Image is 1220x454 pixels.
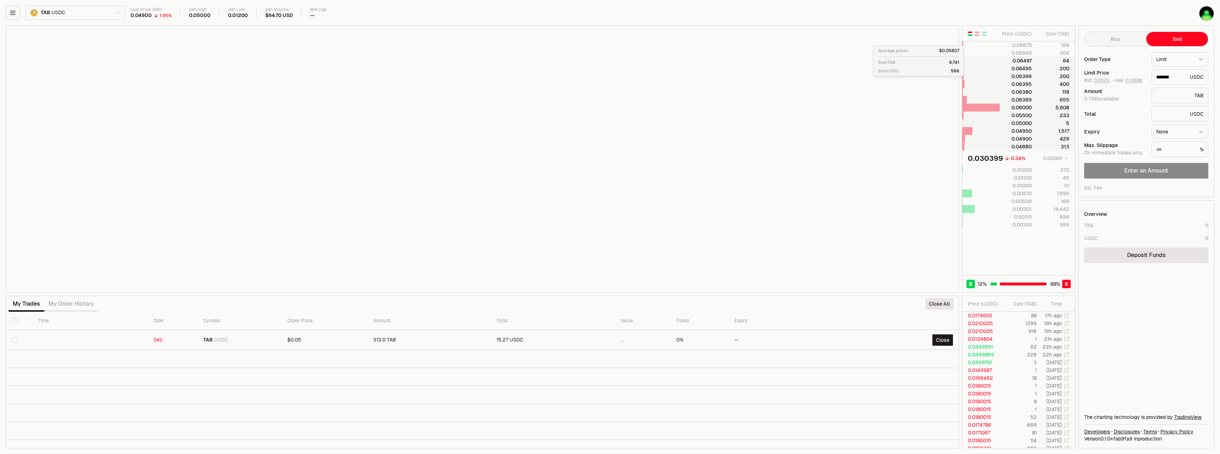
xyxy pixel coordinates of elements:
[148,312,198,330] th: Side
[1084,111,1146,116] div: Total
[962,437,1003,444] td: 0.0180015
[1143,428,1157,435] a: Terms
[949,60,959,65] p: 9,741
[1000,49,1032,56] div: 0.06840
[1038,49,1069,56] div: 304
[228,7,248,12] div: 24h Low
[1160,428,1193,435] a: Privacy Policy
[925,298,953,310] button: Close All
[1038,30,1069,37] div: Size ( TAB )
[1152,69,1208,85] div: USDC
[1000,182,1032,189] div: 0.01000
[310,12,315,19] div: —
[932,334,953,346] button: Close
[1038,96,1069,103] div: 655
[310,7,326,12] div: Mkt cap
[1046,367,1062,373] time: [DATE]
[1003,413,1037,421] td: 52
[1046,437,1062,444] time: [DATE]
[44,297,98,311] button: My Order History
[265,12,293,19] div: $64.70 USD
[1115,77,1143,84] span: Ask
[1000,221,1032,228] div: 0.00100
[962,374,1003,382] td: 0.0166462
[1046,375,1062,381] time: [DATE]
[1084,414,1208,421] div: The charting technology is provided by
[981,31,987,37] button: Show Buy Orders Only
[1205,222,1208,229] div: 0
[1084,70,1146,75] div: Limit Price
[1000,213,1032,220] div: 0.00110
[1003,335,1037,343] td: 1
[1152,52,1208,66] button: Limit
[1046,422,1062,428] time: [DATE]
[1038,65,1069,72] div: 200
[1003,343,1037,351] td: 62
[12,318,17,324] button: Select all
[1046,398,1062,405] time: [DATE]
[189,12,211,19] div: 0.05000
[1038,57,1069,64] div: 64
[1000,174,1032,181] div: 0.01100
[1000,73,1032,80] div: 0.06399
[1000,65,1032,72] div: 0.06495
[962,405,1003,413] td: 0.0180015
[676,337,723,343] div: 0%
[1038,190,1069,197] div: 7,895
[1084,89,1146,94] div: Amount
[1038,42,1069,49] div: 189
[1038,112,1069,119] div: 233
[131,7,172,12] div: Last Price (24h)
[1038,104,1069,111] div: 5,608
[1046,383,1062,389] time: [DATE]
[1003,327,1037,335] td: 916
[1044,328,1062,334] time: 19h ago
[160,13,172,18] div: 1.95%
[1043,351,1062,358] time: 22h ago
[951,68,959,74] p: 566
[1084,210,1107,218] div: Overview
[31,10,37,16] img: TAB Logo
[1000,166,1032,174] div: 0.01200
[1046,414,1062,420] time: [DATE]
[1085,32,1146,46] button: Buy
[1205,235,1208,242] div: 0
[1174,414,1202,420] a: TradingView
[974,31,980,37] button: Show Sell Orders Only
[41,10,50,16] span: TAB
[1046,430,1062,436] time: [DATE]
[962,421,1003,429] td: 0.0174786
[962,413,1003,421] td: 0.0180015
[1114,428,1140,435] a: Disclosures
[1003,366,1037,374] td: 1
[497,337,609,343] div: 15.27 USDC
[1084,235,1098,242] div: USDC
[1038,206,1069,213] div: 19,442
[878,60,895,65] p: Sum TAB
[1000,206,1032,213] div: 0.00301
[1084,435,1208,442] div: Version 0.1.0 + in production
[1000,120,1032,127] div: 0.05000
[962,319,1003,327] td: 0.0210005
[1152,142,1208,157] div: %
[1011,155,1025,162] div: 0.34%
[1084,95,1119,102] span: 0 TAB available
[615,312,671,330] th: Value
[1146,32,1208,46] button: Sell
[1044,320,1062,327] time: 19h ago
[131,12,152,19] div: 0.04900
[189,7,211,12] div: 24h High
[1000,127,1032,135] div: 0.04950
[367,312,491,330] th: Amount
[1003,444,1037,452] td: 603
[1003,374,1037,382] td: 18
[978,280,987,288] span: 12 %
[1038,221,1069,228] div: 999
[968,300,1003,307] div: Price ( USDC )
[1084,222,1093,229] div: TAB
[1000,81,1032,88] div: 0.06395
[1003,390,1037,398] td: 1
[51,10,65,16] span: USDC
[967,31,973,37] button: Show Buy and Sell Orders
[671,312,728,330] th: Filled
